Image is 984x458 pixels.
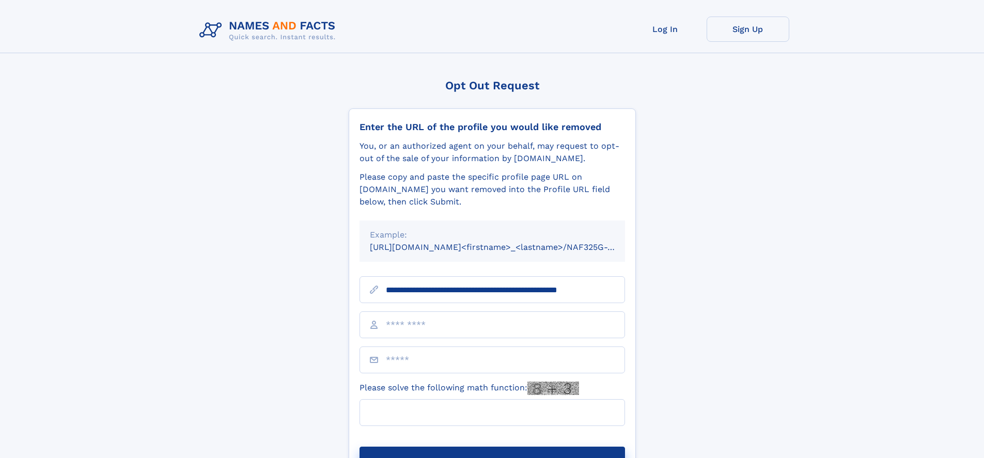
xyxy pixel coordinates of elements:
a: Log In [624,17,707,42]
label: Please solve the following math function: [360,382,579,395]
div: Example: [370,229,615,241]
div: Enter the URL of the profile you would like removed [360,121,625,133]
a: Sign Up [707,17,789,42]
small: [URL][DOMAIN_NAME]<firstname>_<lastname>/NAF325G-xxxxxxxx [370,242,645,252]
img: Logo Names and Facts [195,17,344,44]
div: You, or an authorized agent on your behalf, may request to opt-out of the sale of your informatio... [360,140,625,165]
div: Opt Out Request [349,79,636,92]
div: Please copy and paste the specific profile page URL on [DOMAIN_NAME] you want removed into the Pr... [360,171,625,208]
